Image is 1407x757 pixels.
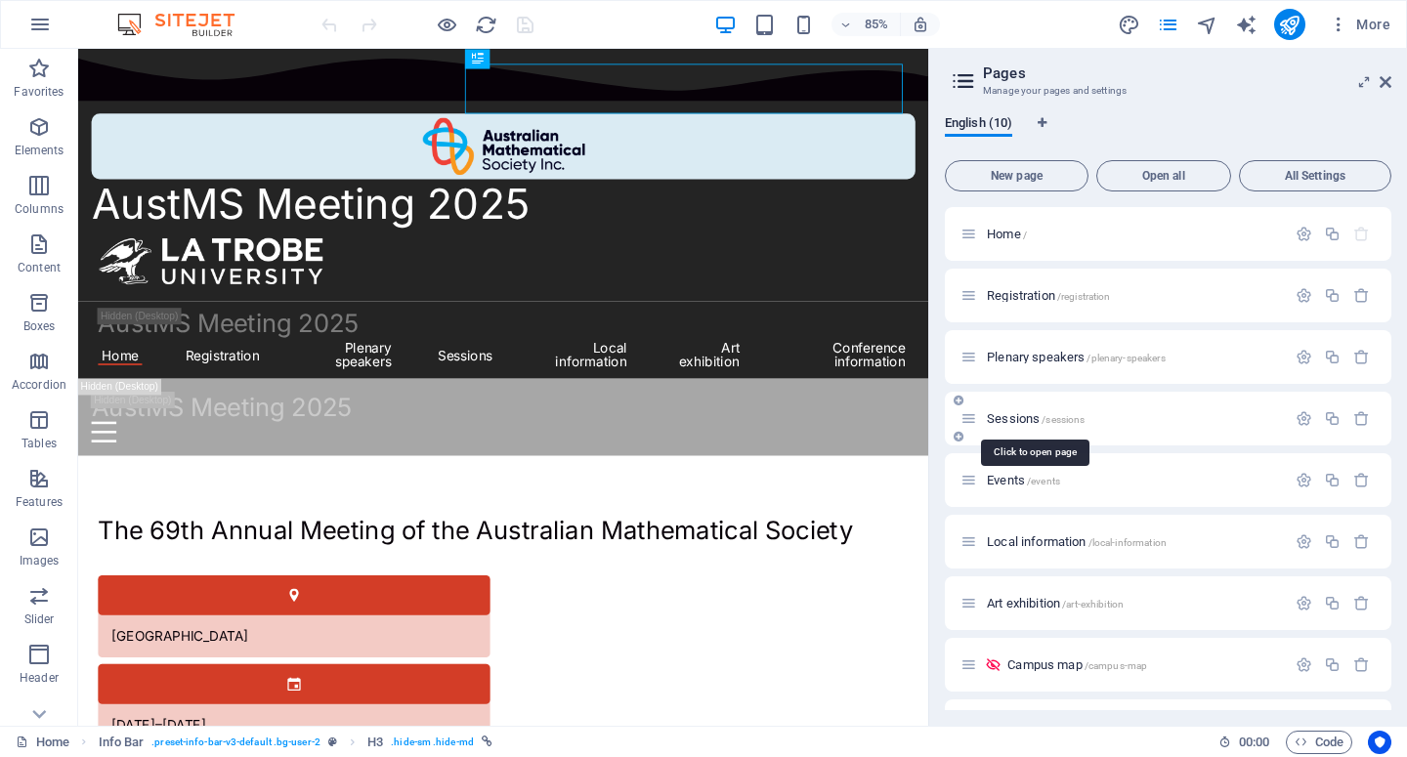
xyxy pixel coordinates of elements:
[1027,476,1060,486] span: /events
[1248,170,1383,182] span: All Settings
[1296,595,1312,611] div: Settings
[1118,13,1141,36] button: design
[983,82,1352,100] h3: Manage your pages and settings
[20,670,59,686] p: Header
[1096,160,1231,191] button: Open all
[1296,287,1312,304] div: Settings
[99,731,492,754] nav: breadcrumb
[1353,533,1370,550] div: Remove
[1321,9,1398,40] button: More
[912,16,929,33] i: On resize automatically adjust zoom level to fit chosen device.
[435,13,458,36] button: Click here to leave preview mode and continue editing
[981,412,1286,425] div: Sessions/sessions
[983,64,1391,82] h2: Pages
[1286,731,1352,754] button: Code
[987,596,1124,610] span: Click to open page
[367,731,383,754] span: Click to select. Double-click to edit
[954,170,1080,182] span: New page
[1324,595,1341,611] div: Duplicate
[20,553,60,568] p: Images
[1157,13,1180,36] button: pages
[1353,472,1370,488] div: Remove
[981,535,1286,548] div: Local information/local-information
[987,350,1166,364] span: Click to open page
[1353,595,1370,611] div: Remove
[1278,14,1300,36] i: Publish
[151,731,320,754] span: . preset-info-bar-v3-default .bg-user-2
[1324,226,1341,242] div: Duplicate
[1023,230,1027,240] span: /
[1353,410,1370,427] div: Remove
[1235,13,1258,36] button: text_generator
[1253,735,1256,749] span: :
[15,143,64,158] p: Elements
[23,318,56,334] p: Boxes
[1353,287,1370,304] div: Remove
[1296,533,1312,550] div: Settings
[1296,656,1312,673] div: Settings
[1007,657,1147,672] span: Click to open page
[1353,656,1370,673] div: Remove
[1235,14,1258,36] i: AI Writer
[1329,15,1390,34] span: More
[1296,349,1312,365] div: Settings
[482,736,492,747] i: This element is linked
[24,611,55,627] p: Slider
[12,377,66,393] p: Accordion
[1157,14,1179,36] i: Pages (Ctrl+Alt+S)
[987,411,1085,426] span: Sessions
[861,13,892,36] h6: 85%
[1324,472,1341,488] div: Duplicate
[1324,287,1341,304] div: Duplicate
[1118,14,1140,36] i: Design (Ctrl+Alt+Y)
[1324,533,1341,550] div: Duplicate
[1196,13,1219,36] button: navigator
[831,13,901,36] button: 85%
[1239,731,1269,754] span: 00 00
[1324,349,1341,365] div: Duplicate
[1062,599,1124,610] span: /art-exhibition
[945,115,1391,152] div: Language Tabs
[1353,349,1370,365] div: Remove
[987,288,1110,303] span: Click to open page
[1087,353,1165,363] span: /plenary-speakers
[981,351,1286,363] div: Plenary speakers/plenary-speakers
[474,13,497,36] button: reload
[16,494,63,510] p: Features
[14,84,64,100] p: Favorites
[945,111,1012,139] span: English (10)
[1105,170,1222,182] span: Open all
[981,228,1286,240] div: Home/
[1324,410,1341,427] div: Duplicate
[1296,472,1312,488] div: Settings
[1296,410,1312,427] div: Settings
[15,201,64,217] p: Columns
[1085,660,1148,671] span: /campus-map
[981,289,1286,302] div: Registration/registration
[391,731,474,754] span: . hide-sm .hide-md
[1218,731,1270,754] h6: Session time
[18,260,61,275] p: Content
[112,13,259,36] img: Editor Logo
[1295,731,1343,754] span: Code
[1088,537,1168,548] span: /local-information
[99,731,145,754] span: Click to select. Double-click to edit
[21,436,57,451] p: Tables
[328,736,337,747] i: This element is a customizable preset
[987,227,1027,241] span: Click to open page
[981,474,1286,486] div: Events/events
[981,597,1286,610] div: Art exhibition/art-exhibition
[1274,9,1305,40] button: publish
[987,534,1167,549] span: Click to open page
[16,731,69,754] a: Click to cancel selection. Double-click to open Pages
[1296,226,1312,242] div: Settings
[1239,160,1391,191] button: All Settings
[1368,731,1391,754] button: Usercentrics
[1057,291,1111,302] span: /registration
[1324,656,1341,673] div: Duplicate
[1002,658,1286,671] div: Campus map/campus-map
[1042,414,1085,425] span: /sessions
[945,160,1088,191] button: New page
[475,14,497,36] i: Reload page
[1353,226,1370,242] div: The startpage cannot be deleted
